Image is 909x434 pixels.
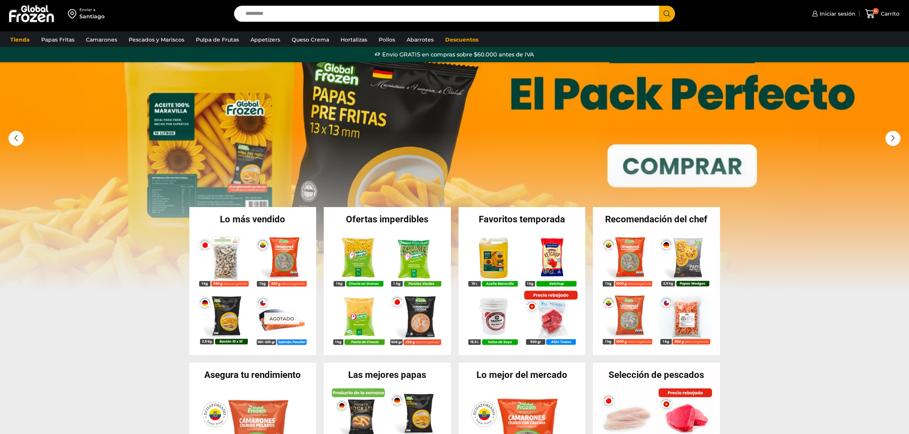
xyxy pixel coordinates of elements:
[37,32,78,47] a: Papas Fritas
[659,6,675,22] button: Search button
[288,32,333,47] a: Queso Crema
[68,7,79,20] img: address-field-icon.svg
[459,215,586,224] h2: Favoritos temporada
[375,32,399,47] a: Pollos
[818,10,856,18] span: Iniciar sesión
[441,32,482,47] a: Descuentos
[6,32,34,47] a: Tienda
[337,32,371,47] a: Hortalizas
[82,32,121,47] a: Camarones
[873,8,879,14] span: 0
[863,5,901,23] a: 0 Carrito
[79,13,105,20] div: Santiago
[125,32,188,47] a: Pescados y Mariscos
[403,32,438,47] a: Abarrotes
[593,215,720,224] h2: Recomendación del chef
[247,32,284,47] a: Appetizers
[324,215,451,224] h2: Ofertas imperdibles
[810,6,856,21] a: Iniciar sesión
[879,10,899,18] span: Carrito
[593,370,720,379] h2: Selección de pescados
[885,131,901,146] div: Next slide
[264,313,299,325] p: Agotado
[8,131,24,146] div: Previous slide
[192,32,243,47] a: Pulpa de Frutas
[324,370,451,379] h2: Las mejores papas
[189,370,316,379] h2: Asegura tu rendimiento
[189,215,316,224] h2: Lo más vendido
[79,7,105,13] div: Enviar a
[459,370,586,379] h2: Lo mejor del mercado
